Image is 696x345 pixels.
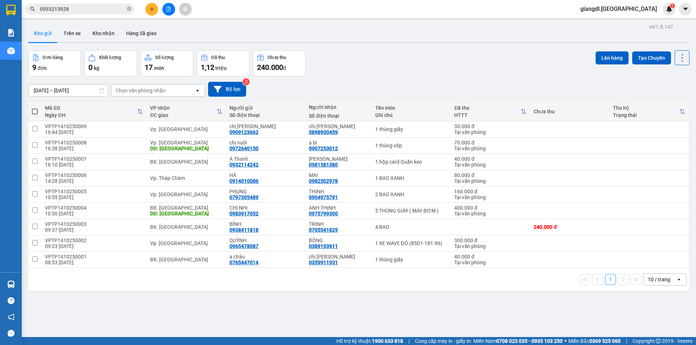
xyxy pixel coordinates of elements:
div: 0975799300 [309,211,338,216]
div: 0904975791 [309,194,338,200]
div: 5 THÙNG GIẤY ( MÁY BƠM ) [375,208,447,214]
th: Toggle SortBy [146,102,226,121]
img: logo-vxr [6,5,16,16]
span: 9 [32,63,36,72]
div: 0981581380 [309,162,338,168]
div: VÂN TRẦN [309,156,368,162]
span: close-circle [127,7,131,11]
div: 14:28 [DATE] [45,178,143,184]
div: Trạng thái [613,112,679,118]
img: warehouse-icon [7,47,15,55]
div: Đã thu [211,55,225,60]
div: 160.000 đ [454,189,526,194]
div: 300.000 đ [454,237,526,243]
span: 1,12 [201,63,214,72]
div: chị nhi [309,254,368,260]
div: Người nhận [309,104,368,110]
div: a châu [229,254,302,260]
div: 70.000 đ [454,140,526,146]
div: CHỊ NHI [229,205,302,211]
strong: 1900 633 818 [372,338,403,344]
div: DĐ: đông hải [150,146,222,151]
span: aim [183,7,188,12]
div: Ngày ĐH [45,112,137,118]
div: 0983917052 [229,211,258,216]
div: Tên món [375,105,447,111]
button: Trên xe [58,25,87,42]
div: MAI [309,172,368,178]
span: ⚪️ [564,340,567,342]
div: BX. [GEOGRAPHIC_DATA] [150,224,222,230]
div: 0932114242 [229,162,258,168]
div: BX. [GEOGRAPHIC_DATA] [150,159,222,165]
span: 0 [88,63,92,72]
button: Tạo Chuyến [632,51,671,64]
div: Ghi chú [375,112,447,118]
div: 10:55 [DATE] [45,194,143,200]
div: 10 / trang [648,276,670,283]
div: 0938411818 [229,227,258,233]
div: Đã thu [454,105,521,111]
div: 0898930459 [309,129,338,135]
span: search [30,7,35,12]
button: caret-down [679,3,692,16]
div: 1 thùng giấy [375,126,447,132]
div: 1 thùng xốp [375,143,447,148]
button: Số lượng17món [141,50,193,76]
input: Tìm tên, số ĐT hoặc mã đơn [40,5,125,13]
div: VPTP1410250004 [45,205,143,211]
div: Tại văn phòng [454,129,526,135]
div: 80.000 đ [454,172,526,178]
div: VPTP1410250003 [45,221,143,227]
div: Tại văn phòng [454,243,526,249]
div: Vp. [GEOGRAPHIC_DATA] [150,240,222,246]
div: Người gửi [229,105,302,111]
div: 40.000 đ [454,156,526,162]
div: 0909123662 [229,129,258,135]
strong: 0369 525 060 [589,338,621,344]
div: 0359911931 [309,260,338,265]
div: Tại văn phòng [454,260,526,265]
img: warehouse-icon [7,281,15,288]
div: 2 BAO XANH [375,192,447,197]
img: icon-new-feature [666,6,672,12]
span: 240.000 [257,63,283,72]
span: đ [283,65,286,71]
span: Hỗ trợ kỹ thuật: [336,337,403,345]
strong: 0708 023 035 - 0935 103 250 [496,338,563,344]
div: 240.000 đ [534,224,606,230]
span: plus [149,7,154,12]
div: TRINH [309,221,368,227]
sup: 2 [243,78,250,85]
div: 16:10 [DATE] [45,162,143,168]
div: Số lượng [155,55,174,60]
svg: open [195,88,200,93]
div: HTTT [454,112,521,118]
div: Số điện thoại [309,113,368,119]
div: 1 hộp card Quấn keo [375,159,447,165]
b: Biên nhận gởi hàng hóa [47,10,70,70]
div: 4 BAO [375,224,447,230]
button: Khối lượng0kg [84,50,137,76]
div: BÔNG [309,237,368,243]
div: VPTP1410250007 [45,156,143,162]
div: 0914010086 [229,178,258,184]
div: 0907253012 [309,146,338,151]
span: copyright [656,338,661,344]
button: Kho nhận [87,25,120,42]
div: VPTP1410250006 [45,172,143,178]
button: plus [145,3,158,16]
th: Toggle SortBy [609,102,689,121]
div: VP nhận [150,105,216,111]
div: BÌNH [229,221,302,227]
button: Chưa thu240.000đ [253,50,306,76]
span: Miền Nam [473,337,563,345]
div: VPTP1410250002 [45,237,143,243]
div: Vp. [GEOGRAPHIC_DATA] [150,140,222,146]
span: Miền Bắc [568,337,621,345]
div: BX. [GEOGRAPHIC_DATA] [150,205,222,211]
sup: 1 [670,3,675,8]
div: Số điện thoại [229,112,302,118]
button: file-add [162,3,175,16]
span: question-circle [8,297,14,304]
